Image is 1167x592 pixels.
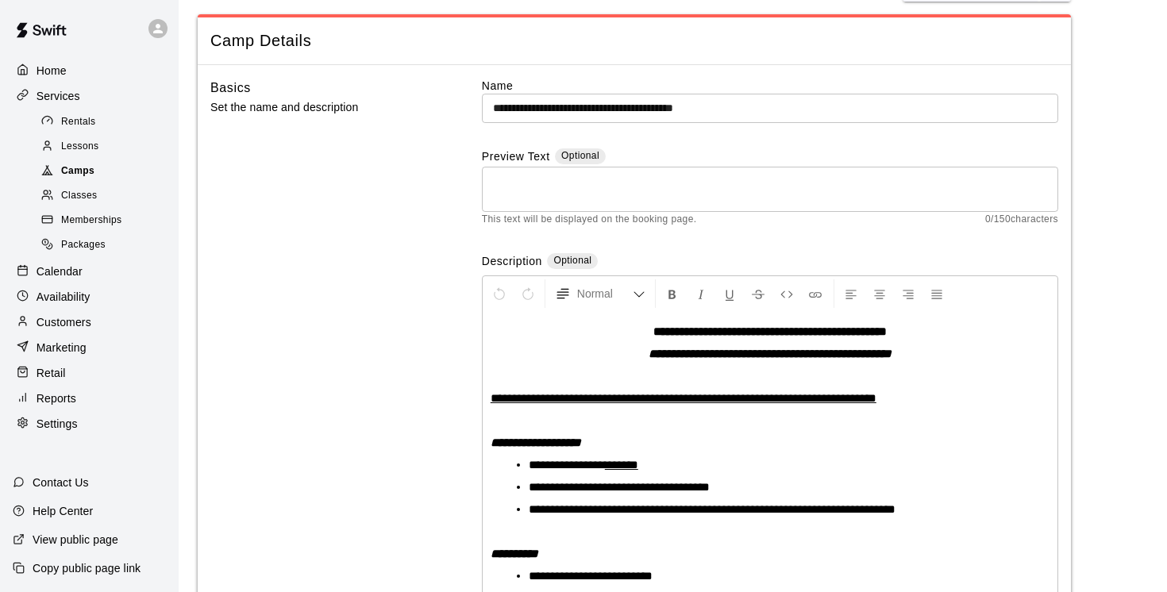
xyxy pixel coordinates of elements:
label: Name [482,78,1058,94]
span: This text will be displayed on the booking page. [482,212,697,228]
a: Packages [38,233,179,258]
p: Availability [37,289,91,305]
a: Home [13,59,166,83]
p: Retail [37,365,66,381]
a: Classes [38,184,179,209]
a: Marketing [13,336,166,359]
p: Home [37,63,67,79]
label: Preview Text [482,148,550,167]
p: Calendar [37,263,83,279]
p: Reports [37,390,76,406]
a: Customers [13,310,166,334]
h6: Basics [210,78,251,98]
a: Reports [13,386,166,410]
span: Memberships [61,213,121,229]
div: Camps [38,160,172,183]
button: Insert Link [802,279,829,308]
span: Camps [61,163,94,179]
a: Lessons [38,134,179,159]
label: Description [482,253,542,271]
button: Left Align [838,279,865,308]
button: Undo [486,279,513,308]
p: Settings [37,416,78,432]
a: Rentals [38,110,179,134]
span: Optional [553,255,591,266]
p: View public page [33,532,118,548]
a: Memberships [38,209,179,233]
span: Optional [561,150,599,161]
a: Services [13,84,166,108]
p: Help Center [33,503,93,519]
button: Format Italics [687,279,714,308]
span: Lessons [61,139,99,155]
button: Format Underline [716,279,743,308]
a: Calendar [13,259,166,283]
p: Copy public page link [33,560,141,576]
button: Format Strikethrough [745,279,772,308]
div: Packages [38,234,172,256]
p: Set the name and description [210,98,431,117]
span: Camp Details [210,30,1058,52]
button: Format Bold [659,279,686,308]
button: Formatting Options [549,279,652,308]
div: Memberships [38,210,172,232]
span: Classes [61,188,97,204]
p: Contact Us [33,475,89,490]
a: Camps [38,160,179,184]
p: Services [37,88,80,104]
button: Justify Align [923,279,950,308]
button: Right Align [895,279,922,308]
button: Center Align [866,279,893,308]
div: Classes [38,185,172,207]
span: 0 / 150 characters [985,212,1058,228]
span: Rentals [61,114,96,130]
div: Rentals [38,111,172,133]
p: Customers [37,314,91,330]
a: Settings [13,412,166,436]
p: Marketing [37,340,87,356]
span: Normal [577,286,633,302]
a: Availability [13,285,166,309]
button: Redo [514,279,541,308]
a: Retail [13,361,166,385]
div: Lessons [38,136,172,158]
span: Packages [61,237,106,253]
button: Insert Code [773,279,800,308]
